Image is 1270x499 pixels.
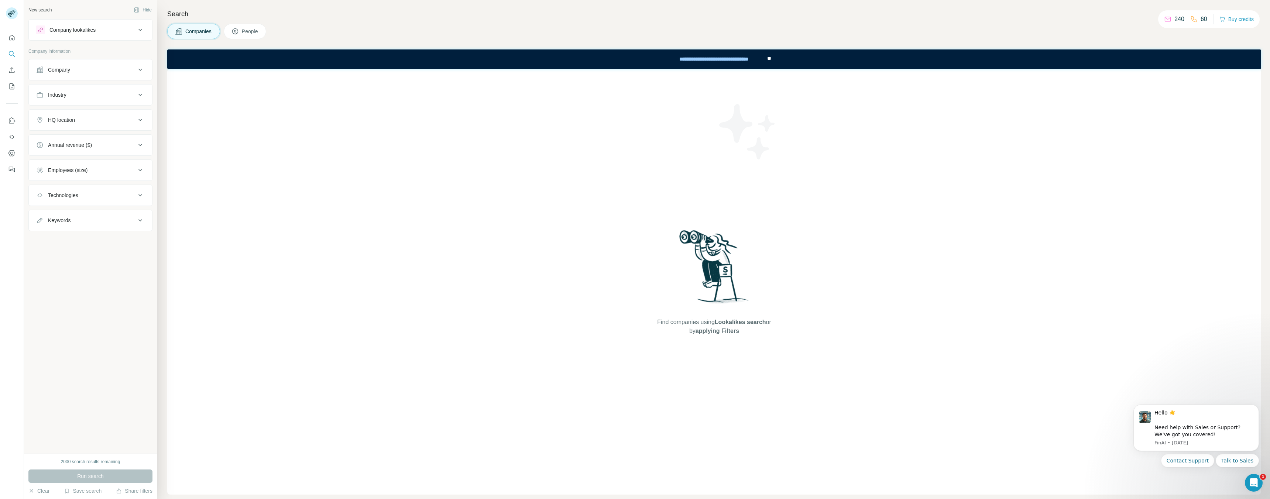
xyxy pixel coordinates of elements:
span: People [242,28,259,35]
img: Surfe Illustration - Woman searching with binoculars [676,228,753,310]
span: Find companies using or by [655,318,773,335]
button: Buy credits [1219,14,1254,24]
button: Use Surfe API [6,130,18,144]
button: My lists [6,80,18,93]
button: Employees (size) [29,161,152,179]
button: Feedback [6,163,18,176]
button: Clear [28,487,49,495]
span: Companies [185,28,212,35]
button: Company [29,61,152,79]
div: New search [28,7,52,13]
span: 1 [1260,474,1266,480]
button: Save search [64,487,102,495]
button: Keywords [29,211,152,229]
button: Industry [29,86,152,104]
div: HQ location [48,116,75,124]
span: Lookalikes search [715,319,766,325]
p: Company information [28,48,152,55]
div: Company [48,66,70,73]
button: Use Surfe on LinkedIn [6,114,18,127]
button: Enrich CSV [6,63,18,77]
button: Search [6,47,18,61]
iframe: Banner [167,49,1261,69]
img: Surfe Illustration - Stars [714,99,781,165]
div: Company lookalikes [49,26,96,34]
button: Hide [128,4,157,16]
span: applying Filters [696,328,739,334]
button: Technologies [29,186,152,204]
p: 60 [1201,15,1207,24]
button: Dashboard [6,147,18,160]
iframe: Intercom notifications message [1122,395,1270,495]
button: Share filters [116,487,152,495]
div: Industry [48,91,66,99]
button: HQ location [29,111,152,129]
div: Technologies [48,192,78,199]
p: 240 [1174,15,1184,24]
div: Employees (size) [48,166,87,174]
div: Keywords [48,217,71,224]
div: 2000 search results remaining [61,458,120,465]
iframe: Intercom live chat [1245,474,1263,492]
div: Annual revenue ($) [48,141,92,149]
button: Company lookalikes [29,21,152,39]
h4: Search [167,9,1261,19]
button: Quick start [6,31,18,44]
button: Annual revenue ($) [29,136,152,154]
